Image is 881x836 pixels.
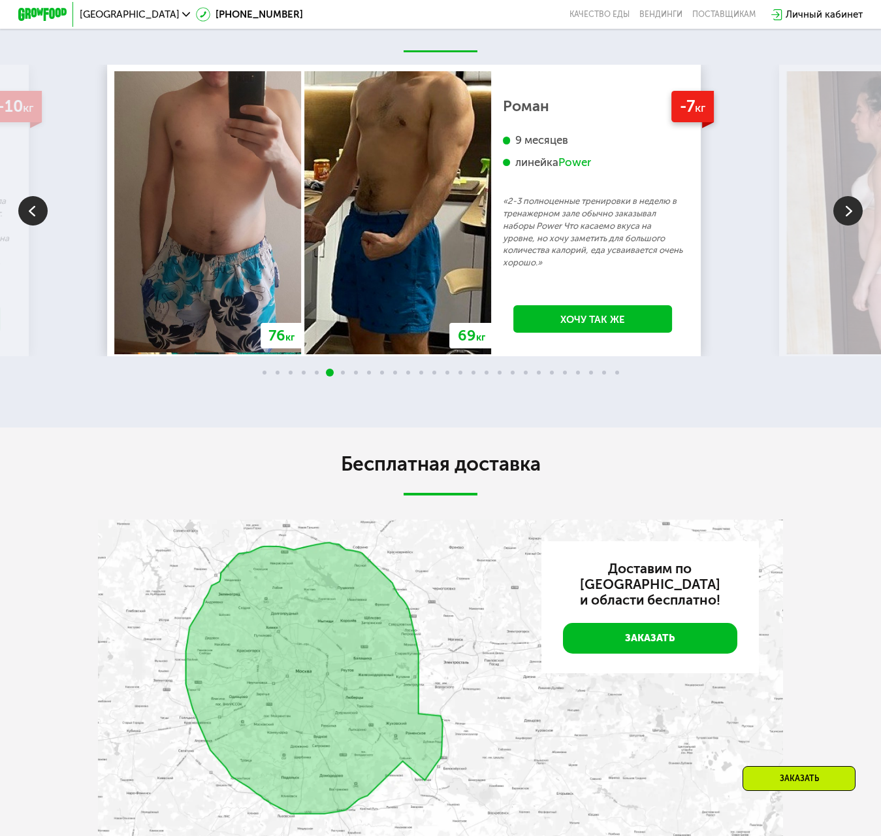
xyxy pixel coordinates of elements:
[98,452,783,477] h2: Бесплатная доставка
[476,331,485,343] span: кг
[786,7,863,22] div: Личный кабинет
[833,196,863,226] img: Slide right
[695,101,705,115] span: кг
[196,7,303,22] a: [PHONE_NUMBER]
[513,305,673,333] a: Хочу так же
[503,156,682,170] div: линейка
[569,10,630,20] a: Качество еды
[639,10,682,20] a: Вендинги
[503,133,682,148] div: 9 месяцев
[23,101,33,115] span: кг
[80,10,180,20] span: [GEOGRAPHIC_DATA]
[671,91,714,122] div: -7
[261,323,302,349] div: 76
[563,561,737,609] h3: Доставим по [GEOGRAPHIC_DATA] и области бесплатно!
[503,195,682,269] p: «2-3 полноценные тренировки в неделю в тренажерном зале обычно заказывал наборы Power Что касаемо...
[743,766,856,791] div: Заказать
[503,101,682,113] div: Роман
[18,196,48,226] img: Slide left
[692,10,756,20] div: поставщикам
[285,331,295,343] span: кг
[450,323,493,349] div: 69
[563,623,737,654] a: Заказать
[558,156,591,170] div: Power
